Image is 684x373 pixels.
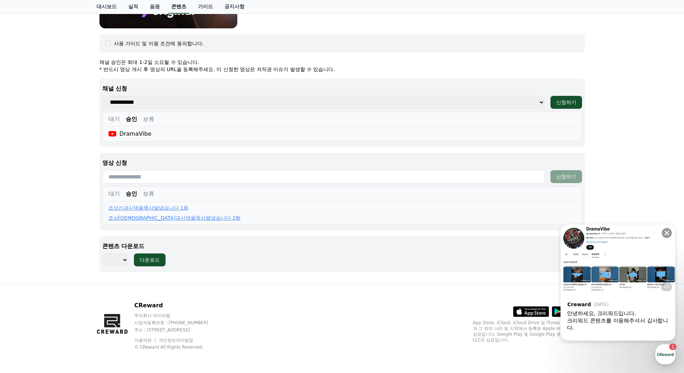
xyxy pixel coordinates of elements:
[102,84,582,93] p: 채널 신청
[126,190,137,198] button: 승인
[111,238,120,244] span: 설정
[108,214,241,222] a: 조상[DEMOGRAPHIC_DATA]과시댁을묵사발냈습니다 2화
[47,228,93,246] a: 1대화
[134,313,222,318] p: 주식회사 와이피랩
[2,228,47,246] a: 홈
[550,170,582,183] button: 신청하기
[134,344,222,350] p: © CReward All Rights Reserved.
[23,238,27,244] span: 홈
[134,253,166,266] button: 다운로드
[99,59,585,66] p: 채널 승인은 최대 1-2일 소요될 수 있습니다.
[556,99,576,106] div: 신청하기
[550,96,582,109] button: 신청하기
[134,338,157,343] a: 이용약관
[134,301,222,310] p: CReward
[108,115,120,123] button: 대기
[108,130,152,138] div: DramaVibe
[114,40,204,47] div: 사용 가이드 및 이용 조건에 동의합니다.
[126,115,137,123] button: 승인
[134,327,222,333] p: 주소 : [STREET_ADDRESS]
[102,159,582,167] p: 영상 신청
[73,227,75,233] span: 1
[93,228,138,246] a: 설정
[66,239,74,244] span: 대화
[159,338,193,343] a: 개인정보처리방침
[473,320,588,343] p: App Store, iCloud, iCloud Drive 및 iTunes Store는 미국과 그 밖의 나라 및 지역에서 등록된 Apple Inc.의 서비스 상표입니다. Goo...
[140,256,160,264] div: 다운로드
[143,115,154,123] button: 보류
[134,320,222,326] p: 사업자등록번호 : [PHONE_NUMBER]
[556,173,576,180] div: 신청하기
[143,190,154,198] button: 보류
[108,204,189,211] a: 조상신과시댁을묵사발냈습니다 1화
[102,242,582,251] p: 콘텐츠 다운로드
[99,66,585,73] p: * 반드시 영상 게시 후 영상의 URL을 등록해주세요. 미 신청한 영상은 저작권 이슈가 발생할 수 있습니다.
[108,190,120,198] button: 대기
